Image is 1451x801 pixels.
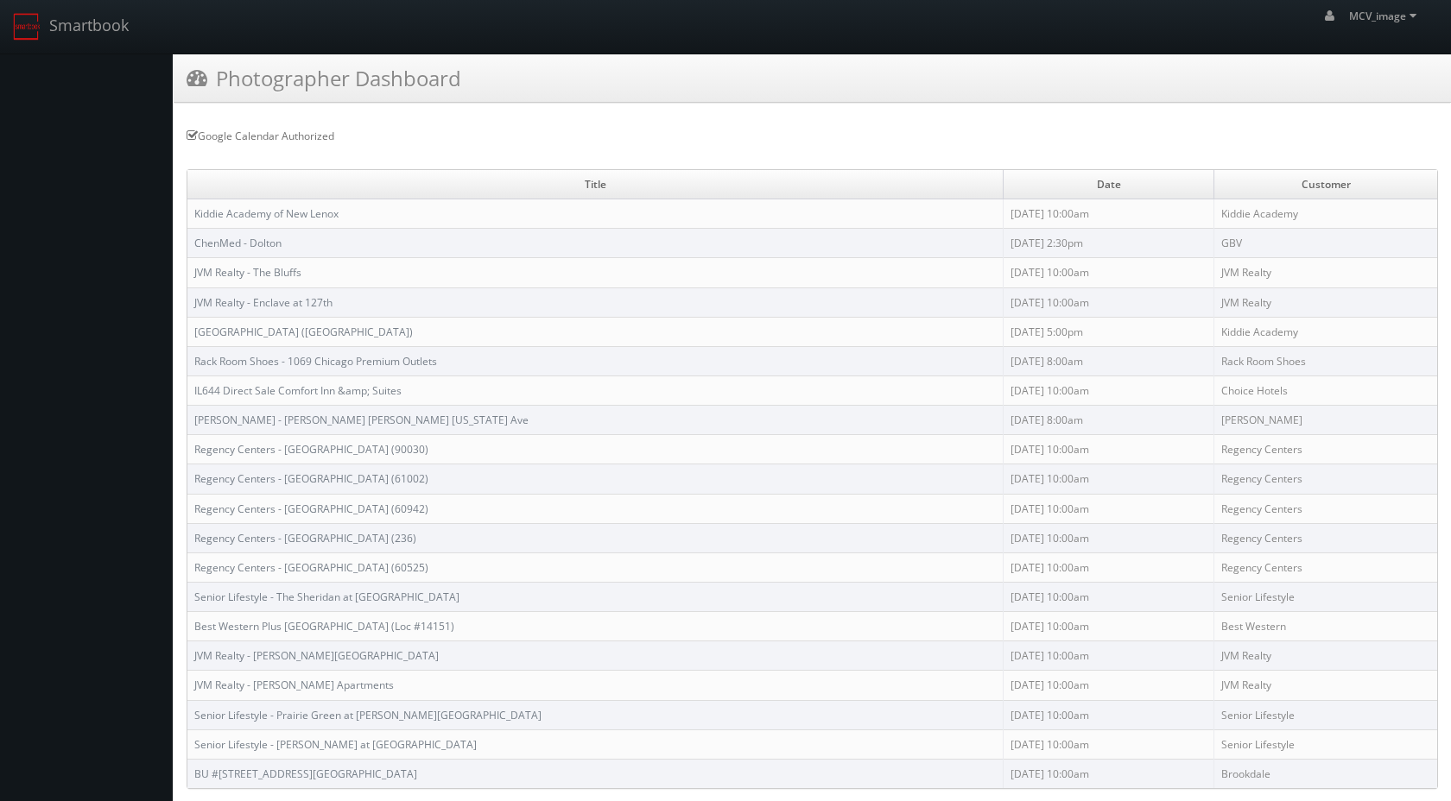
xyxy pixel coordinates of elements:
[194,295,333,310] a: JVM Realty - Enclave at 127th
[187,129,1438,143] div: Google Calendar Authorized
[1214,729,1437,759] td: Senior Lifestyle
[1214,759,1437,788] td: Brookdale
[194,236,282,250] a: ChenMed - Dolton
[1004,464,1214,494] td: [DATE] 10:00am
[1214,229,1437,258] td: GBV
[1214,346,1437,375] td: Rack Room Shoes
[1214,375,1437,405] td: Choice Hotels
[194,442,428,457] a: Regency Centers - [GEOGRAPHIC_DATA] (90030)
[194,354,437,369] a: Rack Room Shoes - 1069 Chicago Premium Outlets
[194,471,428,486] a: Regency Centers - [GEOGRAPHIC_DATA] (61002)
[194,619,454,634] a: Best Western Plus [GEOGRAPHIC_DATA] (Loc #14151)
[187,63,461,93] h3: Photographer Dashboard
[1214,582,1437,611] td: Senior Lifestyle
[1214,671,1437,700] td: JVM Realty
[1004,170,1214,199] td: Date
[1214,287,1437,317] td: JVM Realty
[1214,523,1437,552] td: Regency Centers
[1214,612,1437,641] td: Best Western
[1004,494,1214,523] td: [DATE] 10:00am
[194,325,413,339] a: [GEOGRAPHIC_DATA] ([GEOGRAPHIC_DATA])
[194,265,301,280] a: JVM Realty - The Bluffs
[1004,759,1214,788] td: [DATE] 10:00am
[1214,552,1437,582] td: Regency Centers
[194,501,428,516] a: Regency Centers - [GEOGRAPHIC_DATA] (60942)
[194,737,477,752] a: Senior Lifestyle - [PERSON_NAME] at [GEOGRAPHIC_DATA]
[194,648,439,663] a: JVM Realty - [PERSON_NAME][GEOGRAPHIC_DATA]
[1214,199,1437,229] td: Kiddie Academy
[1214,464,1437,494] td: Regency Centers
[194,590,459,604] a: Senior Lifestyle - The Sheridan at [GEOGRAPHIC_DATA]
[1214,494,1437,523] td: Regency Centers
[1214,406,1437,435] td: [PERSON_NAME]
[187,170,1004,199] td: Title
[1004,258,1214,287] td: [DATE] 10:00am
[1349,9,1422,23] span: MCV_image
[1214,170,1437,199] td: Customer
[1004,612,1214,641] td: [DATE] 10:00am
[1214,317,1437,346] td: Kiddie Academy
[1004,523,1214,552] td: [DATE] 10:00am
[1214,641,1437,671] td: JVM Realty
[1004,641,1214,671] td: [DATE] 10:00am
[1214,700,1437,729] td: Senior Lifestyle
[194,383,402,398] a: IL644 Direct Sale Comfort Inn &amp; Suites
[1004,375,1214,405] td: [DATE] 10:00am
[1004,700,1214,729] td: [DATE] 10:00am
[13,13,41,41] img: smartbook-logo.png
[1004,582,1214,611] td: [DATE] 10:00am
[1004,671,1214,700] td: [DATE] 10:00am
[1004,229,1214,258] td: [DATE] 2:30pm
[1004,317,1214,346] td: [DATE] 5:00pm
[1004,199,1214,229] td: [DATE] 10:00am
[1004,729,1214,759] td: [DATE] 10:00am
[194,560,428,575] a: Regency Centers - [GEOGRAPHIC_DATA] (60525)
[1214,435,1437,464] td: Regency Centers
[1004,552,1214,582] td: [DATE] 10:00am
[1004,406,1214,435] td: [DATE] 8:00am
[194,708,542,722] a: Senior Lifestyle - Prairie Green at [PERSON_NAME][GEOGRAPHIC_DATA]
[194,766,417,781] a: BU #[STREET_ADDRESS][GEOGRAPHIC_DATA]
[1214,258,1437,287] td: JVM Realty
[1004,435,1214,464] td: [DATE] 10:00am
[1004,346,1214,375] td: [DATE] 8:00am
[194,413,529,427] a: [PERSON_NAME] - [PERSON_NAME] [PERSON_NAME] [US_STATE] Ave
[194,206,339,221] a: Kiddie Academy of New Lenox
[194,678,394,692] a: JVM Realty - [PERSON_NAME] Apartments
[1004,287,1214,317] td: [DATE] 10:00am
[194,531,416,546] a: Regency Centers - [GEOGRAPHIC_DATA] (236)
